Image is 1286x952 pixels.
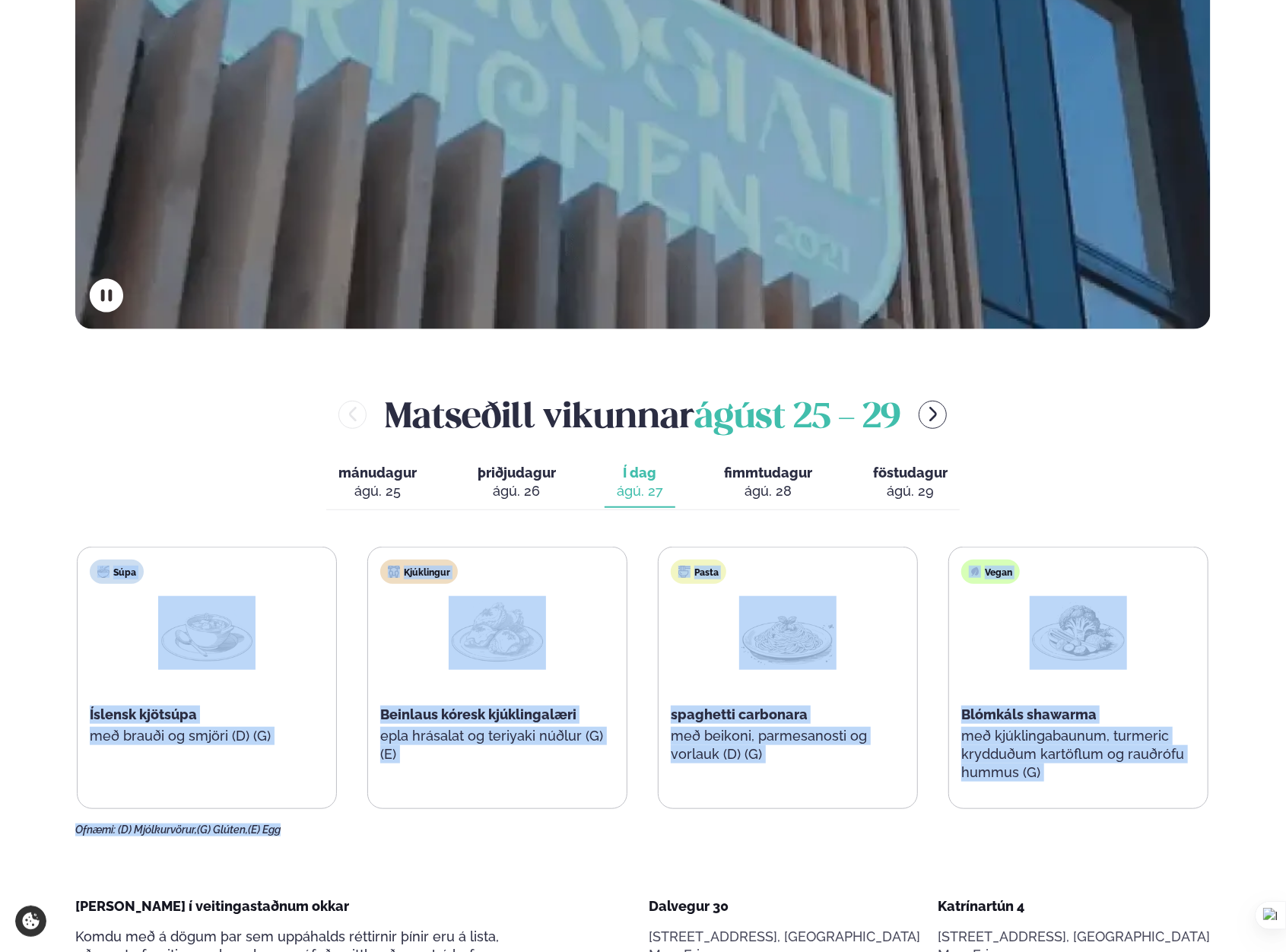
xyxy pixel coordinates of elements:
button: fimmtudagur ágú. 28 [712,458,824,508]
div: Vegan [961,560,1020,584]
span: (G) Glúten, [197,823,248,836]
span: fimmtudagur [724,465,812,481]
span: Ofnæmi: [75,823,116,836]
div: ágú. 26 [478,482,556,500]
span: þriðjudagur [478,465,556,481]
img: Vegan.svg [969,566,981,578]
div: Pasta [671,560,726,584]
div: ágú. 29 [873,482,948,500]
p: [STREET_ADDRESS], [GEOGRAPHIC_DATA] [649,928,921,946]
p: með brauði og smjöri (D) (G) [90,727,324,745]
p: epla hrásalat og teriyaki núðlur (G) (E) [380,727,614,763]
div: Dalvegur 30 [649,897,921,916]
span: (E) Egg [248,823,281,836]
img: Spagetti.png [739,596,837,667]
span: ágúst 25 - 29 [694,401,900,435]
span: [PERSON_NAME] í veitingastaðnum okkar [75,898,349,914]
span: mánudagur [338,465,417,481]
div: Kjúklingur [380,560,458,584]
img: Soup.png [158,596,256,667]
h2: Matseðill vikunnar [385,390,900,440]
span: Beinlaus kóresk kjúklingalæri [380,706,576,722]
div: ágú. 28 [724,482,812,500]
img: Chicken-thighs.png [449,596,546,667]
div: Súpa [90,560,144,584]
button: föstudagur ágú. 29 [861,458,960,508]
button: menu-btn-right [919,401,947,429]
img: soup.svg [97,566,110,578]
span: Í dag [617,464,663,482]
span: föstudagur [873,465,948,481]
span: spaghetti carbonara [671,706,808,722]
button: Í dag ágú. 27 [605,458,675,508]
a: Cookie settings [15,906,46,937]
img: Vegan.png [1030,596,1127,667]
div: Katrínartún 4 [938,897,1211,916]
button: þriðjudagur ágú. 26 [465,458,568,508]
p: með beikoni, parmesanosti og vorlauk (D) (G) [671,727,905,763]
span: (D) Mjólkurvörur, [118,823,197,836]
img: chicken.svg [388,566,400,578]
img: pasta.svg [678,566,691,578]
div: ágú. 25 [338,482,417,500]
div: ágú. 27 [617,482,663,500]
p: [STREET_ADDRESS], [GEOGRAPHIC_DATA] [938,928,1211,946]
span: Blómkáls shawarma [961,706,1097,722]
button: menu-btn-left [338,401,367,429]
span: Íslensk kjötsúpa [90,706,197,722]
button: mánudagur ágú. 25 [326,458,429,508]
p: með kjúklingabaunum, turmeric krydduðum kartöflum og rauðrófu hummus (G) [961,727,1196,782]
